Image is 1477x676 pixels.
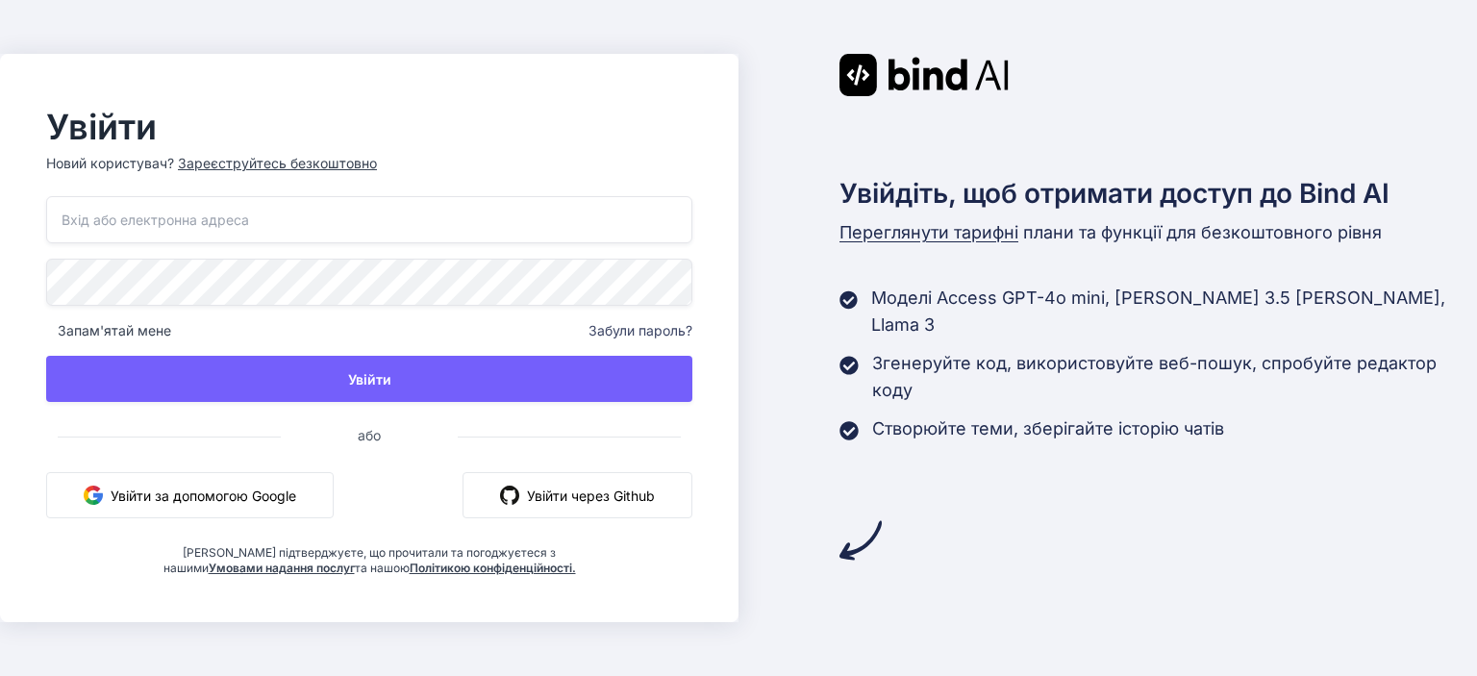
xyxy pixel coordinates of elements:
font: Увійти [348,371,391,388]
font: Увійти [46,106,157,148]
font: Переглянути тарифні [839,222,1018,242]
img: github [500,486,519,505]
font: [PERSON_NAME] підтверджуєте, що прочитали та погоджуєтеся з нашими [163,545,557,575]
button: Увійти за допомогою Google [46,472,334,518]
font: Забули пароль? [588,322,692,338]
img: Логотип Bind AI [839,54,1009,96]
font: Новий користувач? [46,155,174,171]
button: Увійти [46,356,692,402]
font: Увійдіть, щоб отримати доступ до Bind AI [839,177,1389,210]
img: Google [84,486,103,505]
font: Зареєструйтесь безкоштовно [178,155,377,171]
font: плани та функції для безкоштовного рівня [1023,222,1382,242]
font: Створюйте теми, зберігайте історію чатів [872,418,1224,438]
font: та нашою [355,561,410,575]
font: Увійти за допомогою Google [111,488,296,504]
font: Моделі Access GPT-4o mini, [PERSON_NAME] 3.5 [PERSON_NAME], Llama 3 [871,288,1445,335]
a: Політикою конфіденційності. [410,561,576,575]
font: Запам'ятай мене [58,322,171,338]
a: Умовами надання послуг [209,561,355,575]
font: Згенеруйте код, використовуйте веб-пошук, спробуйте редактор коду [872,353,1437,400]
button: Увійти через Github [463,472,692,518]
img: стріла [839,519,882,562]
font: або [358,427,381,443]
input: Вхід або електронна адреса [46,196,692,243]
font: Увійти через Github [527,488,655,504]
